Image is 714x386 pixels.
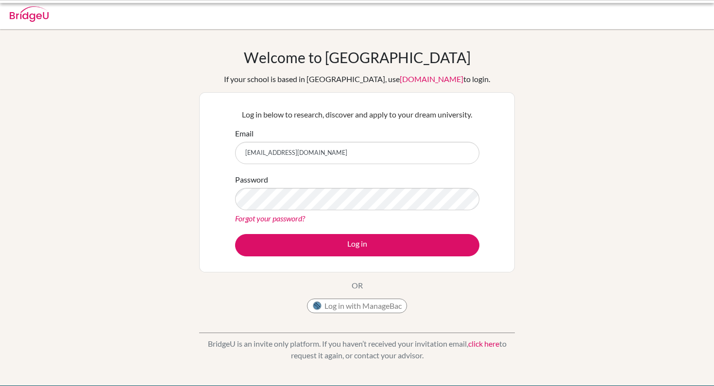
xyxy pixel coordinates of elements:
a: click here [468,339,499,348]
p: BridgeU is an invite only platform. If you haven’t received your invitation email, to request it ... [199,338,515,361]
a: Forgot your password? [235,214,305,223]
h1: Welcome to [GEOGRAPHIC_DATA] [244,49,471,66]
label: Email [235,128,254,139]
p: OR [352,280,363,291]
label: Password [235,174,268,185]
p: Log in below to research, discover and apply to your dream university. [235,109,479,120]
a: [DOMAIN_NAME] [400,74,463,84]
button: Log in with ManageBac [307,299,407,313]
div: If your school is based in [GEOGRAPHIC_DATA], use to login. [224,73,490,85]
button: Log in [235,234,479,256]
img: Bridge-U [10,6,49,22]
